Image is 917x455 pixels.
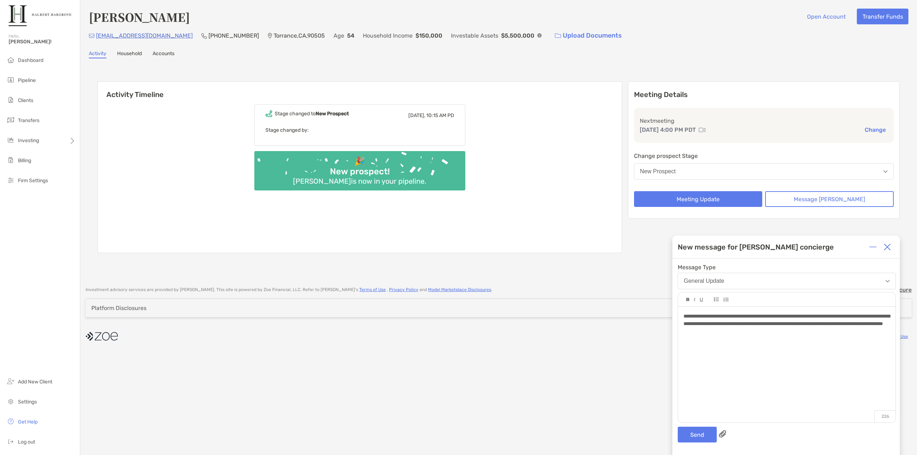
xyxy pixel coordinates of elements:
img: Editor control icon [714,297,719,301]
div: [PERSON_NAME] is now in your pipeline. [290,177,429,185]
span: Message Type [678,264,896,271]
img: clients icon [6,96,15,104]
img: Editor control icon [723,297,729,302]
b: New Prospect [316,111,349,117]
button: Change [863,126,888,134]
img: Email Icon [89,34,95,38]
a: Model Marketplace Disclosures [428,287,491,292]
div: Stage changed to [275,111,349,117]
span: Settings [18,399,37,405]
p: Investable Assets [451,31,498,40]
button: General Update [678,273,896,289]
div: Platform Disclosures [91,305,147,311]
img: dashboard icon [6,55,15,64]
h4: [PERSON_NAME] [89,9,190,25]
img: pipeline icon [6,76,15,84]
a: Upload Documents [550,28,626,43]
span: [PERSON_NAME]! [9,39,76,45]
p: Household Income [363,31,413,40]
img: company logo [86,328,118,344]
img: Editor control icon [694,298,695,301]
span: Investing [18,137,39,144]
p: Torrance , CA , 90505 [274,31,325,40]
img: Info Icon [537,33,542,38]
p: Change prospect Stage [634,151,894,160]
img: Open dropdown arrow [885,280,890,282]
p: Age [333,31,344,40]
a: Terms of Use [359,287,386,292]
a: Activity [89,50,106,58]
img: transfers icon [6,116,15,124]
p: $150,000 [416,31,442,40]
div: General Update [684,278,724,284]
button: Meeting Update [634,191,763,207]
span: Pipeline [18,77,36,83]
img: investing icon [6,136,15,144]
img: billing icon [6,156,15,164]
span: Transfers [18,117,39,124]
span: Get Help [18,419,38,425]
span: Dashboard [18,57,43,63]
img: Event icon [265,110,272,117]
a: Accounts [153,50,174,58]
img: Editor control icon [686,298,690,301]
a: Household [117,50,142,58]
img: settings icon [6,397,15,406]
img: add_new_client icon [6,377,15,386]
span: Log out [18,439,35,445]
img: button icon [555,33,561,38]
p: $5,500,000 [501,31,534,40]
p: [PHONE_NUMBER] [208,31,259,40]
img: logout icon [6,437,15,446]
p: 226 [874,410,896,422]
img: Zoe Logo [9,3,71,29]
div: New prospect! [327,166,393,177]
div: New message for [PERSON_NAME] concierge [678,243,834,251]
span: Billing [18,158,31,164]
p: Meeting Details [634,90,894,99]
button: Open Account [801,9,851,24]
img: Close [884,243,891,251]
p: Investment advisory services are provided by [PERSON_NAME] . This site is powered by Zoe Financia... [86,287,492,292]
p: Next meeting [640,116,888,125]
p: 54 [347,31,354,40]
img: firm-settings icon [6,176,15,184]
span: Clients [18,97,33,103]
p: [DATE] 4:00 PM PDT [640,125,696,134]
span: [DATE], [408,112,425,118]
img: Open dropdown arrow [883,170,888,173]
a: Privacy Policy [389,287,418,292]
span: Add New Client [18,379,52,385]
img: Expand or collapse [869,243,877,251]
img: Location Icon [268,33,272,39]
p: [EMAIL_ADDRESS][DOMAIN_NAME] [96,31,193,40]
p: Stage changed by: [265,126,454,135]
span: 10:15 AM PD [426,112,454,118]
button: New Prospect [634,163,894,180]
img: Confetti [254,151,465,184]
div: New Prospect [640,168,676,175]
img: get-help icon [6,417,15,426]
button: Transfer Funds [857,9,908,24]
div: 🎉 [351,156,368,166]
h6: Activity Timeline [98,82,622,99]
img: communication type [699,127,705,133]
button: Message [PERSON_NAME] [765,191,894,207]
img: Phone Icon [201,33,207,39]
img: paperclip attachments [719,430,726,437]
button: Send [678,427,717,442]
span: Firm Settings [18,178,48,184]
img: Editor control icon [700,298,703,302]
